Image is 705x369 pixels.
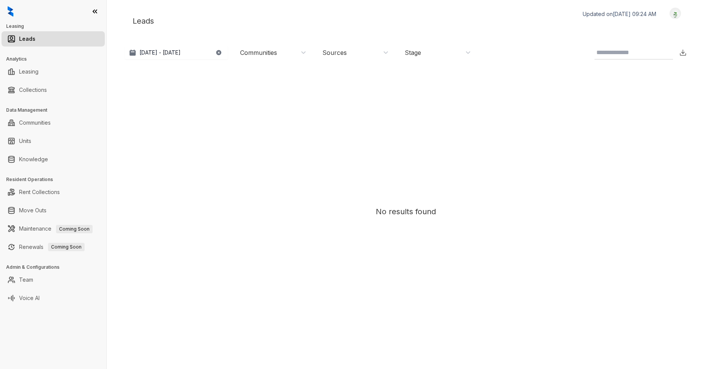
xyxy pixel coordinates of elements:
[19,64,38,79] a: Leasing
[2,64,105,79] li: Leasing
[6,23,106,30] h3: Leasing
[19,115,51,130] a: Communities
[19,184,60,200] a: Rent Collections
[2,272,105,287] li: Team
[240,48,277,57] div: Communities
[2,221,105,236] li: Maintenance
[2,184,105,200] li: Rent Collections
[19,133,31,149] a: Units
[19,31,35,47] a: Leads
[2,239,105,255] li: Renewals
[322,48,347,57] div: Sources
[2,115,105,130] li: Communities
[125,8,687,34] div: Leads
[2,152,105,167] li: Knowledge
[125,46,228,59] button: [DATE] - [DATE]
[6,176,106,183] h3: Resident Operations
[6,56,106,63] h3: Analytics
[19,272,33,287] a: Team
[2,31,105,47] li: Leads
[8,6,13,17] img: logo
[2,203,105,218] li: Move Outs
[665,49,671,56] img: SearchIcon
[2,133,105,149] li: Units
[6,264,106,271] h3: Admin & Configurations
[56,225,93,233] span: Coming Soon
[670,10,681,18] img: UserAvatar
[139,49,181,56] p: [DATE] - [DATE]
[376,206,436,217] div: No results found
[19,239,85,255] a: RenewalsComing Soon
[405,48,421,57] div: Stage
[19,203,46,218] a: Move Outs
[48,243,85,251] span: Coming Soon
[679,49,687,56] img: Download
[19,152,48,167] a: Knowledge
[19,290,40,306] a: Voice AI
[583,10,656,18] p: Updated on [DATE] 09:24 AM
[6,107,106,114] h3: Data Management
[2,82,105,98] li: Collections
[2,290,105,306] li: Voice AI
[19,82,47,98] a: Collections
